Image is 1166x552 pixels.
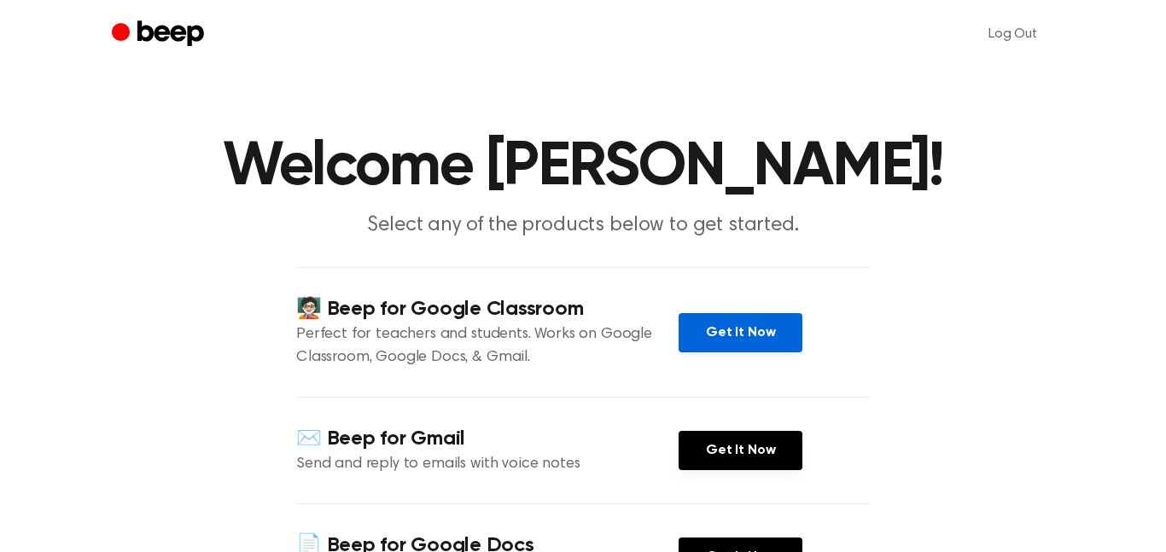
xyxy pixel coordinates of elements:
[679,431,802,470] a: Get It Now
[971,14,1054,55] a: Log Out
[112,18,208,51] a: Beep
[255,212,911,240] p: Select any of the products below to get started.
[296,425,679,453] h4: ✉️ Beep for Gmail
[296,295,679,323] h4: 🧑🏻‍🏫 Beep for Google Classroom
[296,323,679,369] p: Perfect for teachers and students. Works on Google Classroom, Google Docs, & Gmail.
[296,453,679,476] p: Send and reply to emails with voice notes
[679,313,802,352] a: Get It Now
[146,137,1020,198] h1: Welcome [PERSON_NAME]!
